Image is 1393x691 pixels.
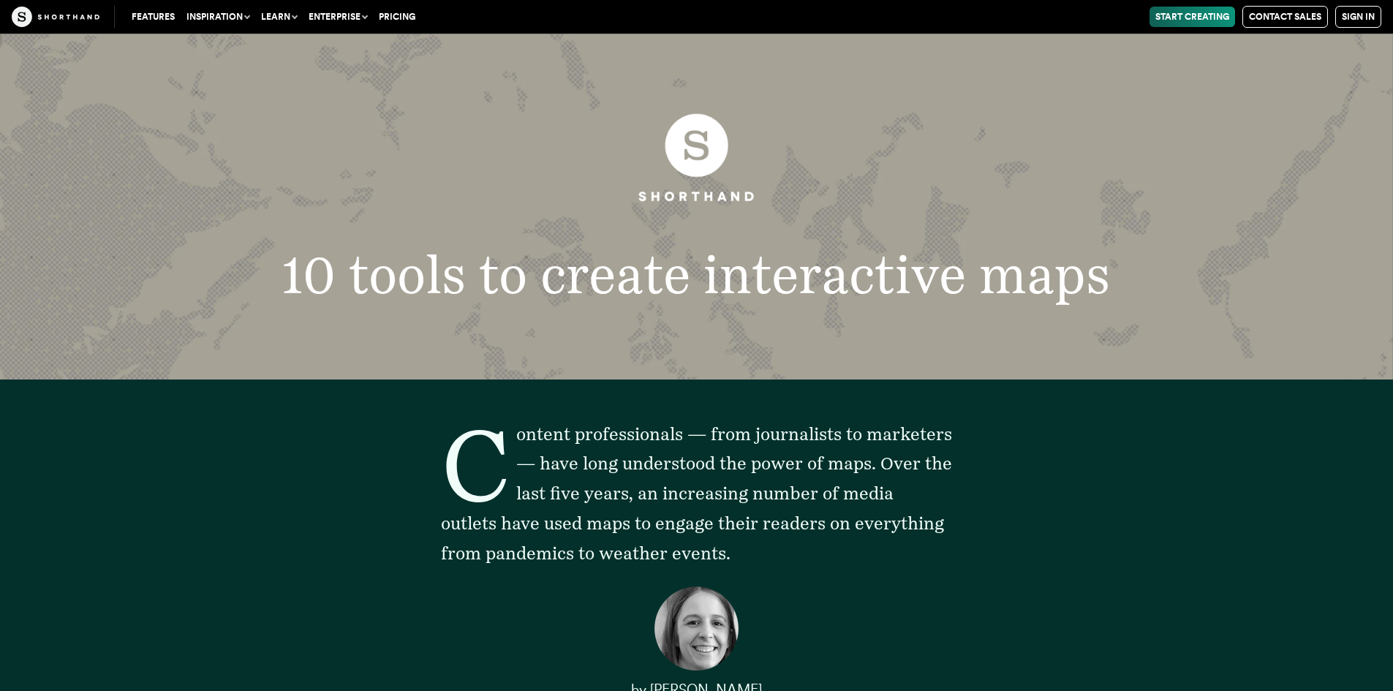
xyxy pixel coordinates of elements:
a: Start Creating [1149,7,1235,27]
a: Features [126,7,181,27]
a: Pricing [373,7,421,27]
img: The Craft [12,7,99,27]
h1: 10 tools to create interactive maps [221,249,1171,301]
a: Contact Sales [1242,6,1328,28]
button: Learn [255,7,303,27]
a: Sign in [1335,6,1381,28]
button: Enterprise [303,7,373,27]
button: Inspiration [181,7,255,27]
span: Content professionals — from journalists to marketers — have long understood the power of maps. O... [441,423,952,564]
